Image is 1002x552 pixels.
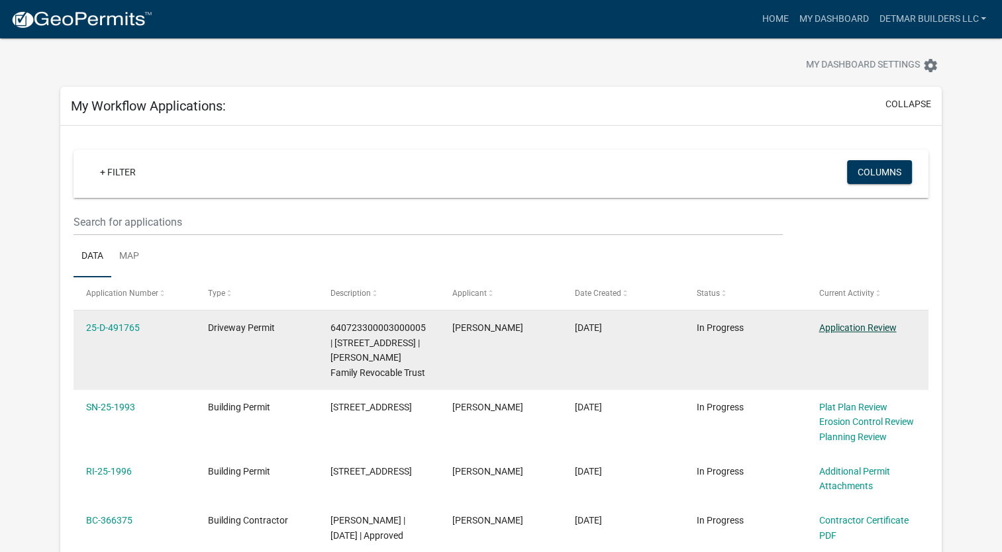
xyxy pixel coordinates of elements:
[697,402,744,412] span: In Progress
[86,402,135,412] a: SN-25-1993
[86,322,140,333] a: 25-D-491765
[819,515,908,541] a: Contractor Certificate PDF
[195,277,317,309] datatable-header-cell: Type
[330,289,371,298] span: Description
[330,402,412,412] span: 523 E Us Hwy 6Valparaiso
[575,289,621,298] span: Date Created
[819,466,889,492] a: Additional Permit Attachments
[452,515,523,526] span: Dan Detmar
[562,277,683,309] datatable-header-cell: Date Created
[819,322,896,333] a: Application Review
[452,466,523,477] span: Dan Detmar
[697,466,744,477] span: In Progress
[330,515,405,541] span: Dan Detmar | 01/21/2025 | Approved
[819,289,874,298] span: Current Activity
[575,322,602,333] span: 10/13/2025
[874,7,991,32] a: Detmar Builders LLC
[208,402,270,412] span: Building Permit
[74,236,111,278] a: Data
[318,277,440,309] datatable-header-cell: Description
[452,322,523,333] span: Dan Detmar
[756,7,793,32] a: Home
[795,52,949,78] button: My Dashboard Settingssettings
[885,97,931,111] button: collapse
[697,289,720,298] span: Status
[330,322,426,378] span: 640723300003000005 | 523 E Us Hwy 6 | Hanson Family Revocable Trust
[440,277,562,309] datatable-header-cell: Applicant
[575,402,602,412] span: 10/10/2025
[697,515,744,526] span: In Progress
[806,277,928,309] datatable-header-cell: Current Activity
[74,277,195,309] datatable-header-cell: Application Number
[923,58,938,73] i: settings
[208,322,275,333] span: Driveway Permit
[86,466,132,477] a: RI-25-1996
[575,466,602,477] span: 10/07/2025
[71,98,226,114] h5: My Workflow Applications:
[208,515,288,526] span: Building Contractor
[89,160,146,184] a: + Filter
[208,466,270,477] span: Building Permit
[74,208,783,236] input: Search for applications
[330,466,412,477] span: 452 Stonebridge PkwyValparaiso
[819,402,887,412] a: Plat Plan Review
[452,289,487,298] span: Applicant
[86,289,158,298] span: Application Number
[819,416,913,427] a: Erosion Control Review
[806,58,920,73] span: My Dashboard Settings
[697,322,744,333] span: In Progress
[111,236,147,278] a: Map
[847,160,912,184] button: Columns
[86,515,132,526] a: BC-366375
[575,515,602,526] span: 01/20/2025
[793,7,874,32] a: My Dashboard
[208,289,225,298] span: Type
[684,277,806,309] datatable-header-cell: Status
[452,402,523,412] span: Dan Detmar
[819,432,886,442] a: Planning Review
